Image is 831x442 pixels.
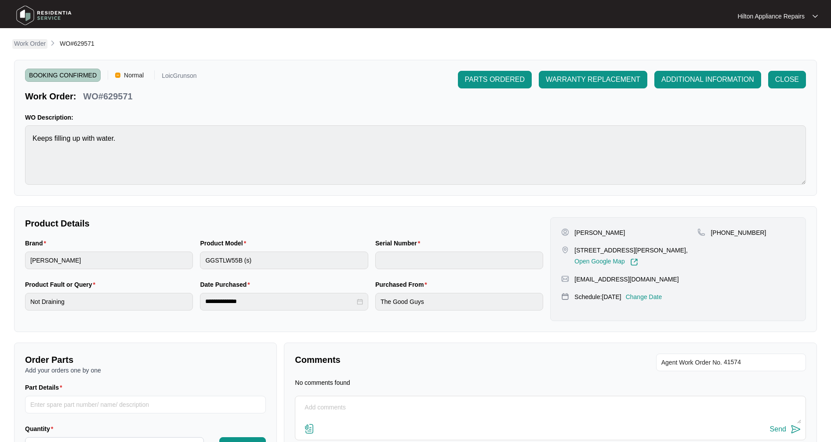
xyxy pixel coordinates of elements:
[465,74,525,85] span: PARTS ORDERED
[561,228,569,236] img: user-pin
[574,258,638,266] a: Open Google Map
[458,71,532,88] button: PARTS ORDERED
[25,383,66,392] label: Part Details
[49,40,56,47] img: chevron-right
[25,217,543,230] p: Product Details
[654,71,761,88] button: ADDITIONAL INFORMATION
[768,71,806,88] button: CLOSE
[25,113,806,122] p: WO Description:
[25,366,266,375] p: Add your orders one by one
[83,90,132,102] p: WO#629571
[375,252,543,269] input: Serial Number
[115,73,120,78] img: Vercel Logo
[25,125,806,185] textarea: Keeps filling up with water.
[14,39,46,48] p: Work Order
[737,12,805,21] p: Hilton Appliance Repairs
[295,354,544,366] p: Comments
[25,90,76,102] p: Work Order:
[626,292,662,301] p: Change Date
[12,39,47,49] a: Work Order
[697,228,705,236] img: map-pin
[295,378,350,387] p: No comments found
[539,71,647,88] button: WARRANTY REPLACEMENT
[791,424,801,435] img: send-icon.svg
[775,74,799,85] span: CLOSE
[711,228,766,237] p: [PHONE_NUMBER]
[200,239,250,248] label: Product Model
[546,74,640,85] span: WARRANTY REPLACEMENT
[200,280,253,289] label: Date Purchased
[561,246,569,254] img: map-pin
[25,239,50,248] label: Brand
[561,275,569,283] img: map-pin
[205,297,355,306] input: Date Purchased
[770,425,786,433] div: Send
[25,69,101,82] span: BOOKING CONFIRMED
[724,357,801,368] input: Add Agent Work Order No.
[375,239,424,248] label: Serial Number
[813,14,818,18] img: dropdown arrow
[13,2,75,29] img: residentia service logo
[25,396,266,413] input: Part Details
[25,293,193,310] input: Product Fault or Query
[561,292,569,300] img: map-pin
[661,74,754,85] span: ADDITIONAL INFORMATION
[25,280,99,289] label: Product Fault or Query
[574,246,688,255] p: [STREET_ADDRESS][PERSON_NAME],
[25,424,57,433] label: Quantity
[574,292,621,301] p: Schedule: [DATE]
[25,354,266,366] p: Order Parts
[304,424,315,434] img: file-attachment-doc.svg
[375,293,543,310] input: Purchased From
[574,228,625,237] p: [PERSON_NAME]
[120,69,147,82] span: Normal
[661,357,722,368] span: Agent Work Order No.
[200,252,368,269] input: Product Model
[375,280,431,289] label: Purchased From
[162,73,196,82] p: LoicGrunson
[25,252,193,269] input: Brand
[770,424,801,435] button: Send
[630,258,638,266] img: Link-External
[574,275,679,284] p: [EMAIL_ADDRESS][DOMAIN_NAME]
[60,40,94,47] span: WO#629571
